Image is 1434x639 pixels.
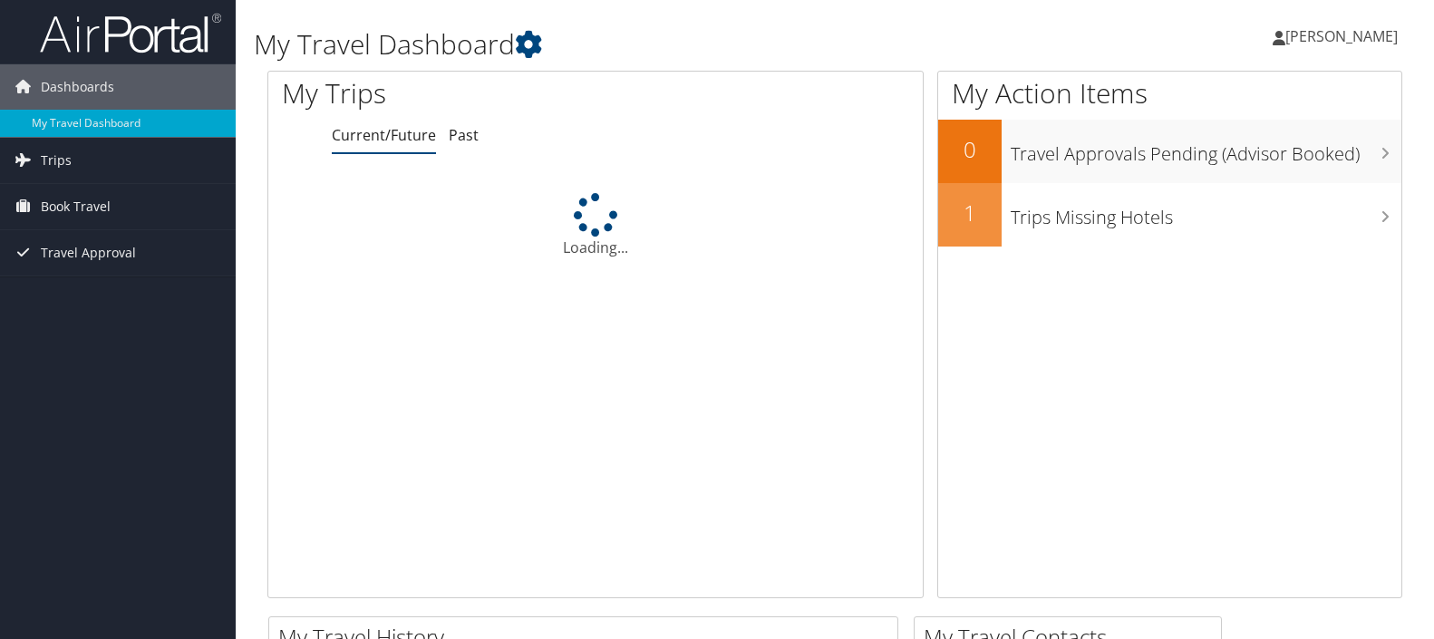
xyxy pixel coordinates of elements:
[1011,196,1401,230] h3: Trips Missing Hotels
[332,125,436,145] a: Current/Future
[938,120,1401,183] a: 0Travel Approvals Pending (Advisor Booked)
[41,184,111,229] span: Book Travel
[1285,26,1398,46] span: [PERSON_NAME]
[268,193,923,258] div: Loading...
[282,74,636,112] h1: My Trips
[41,230,136,276] span: Travel Approval
[449,125,479,145] a: Past
[40,12,221,54] img: airportal-logo.png
[938,198,1002,228] h2: 1
[254,25,1029,63] h1: My Travel Dashboard
[41,138,72,183] span: Trips
[1273,9,1416,63] a: [PERSON_NAME]
[41,64,114,110] span: Dashboards
[938,183,1401,247] a: 1Trips Missing Hotels
[938,134,1002,165] h2: 0
[1011,132,1401,167] h3: Travel Approvals Pending (Advisor Booked)
[938,74,1401,112] h1: My Action Items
